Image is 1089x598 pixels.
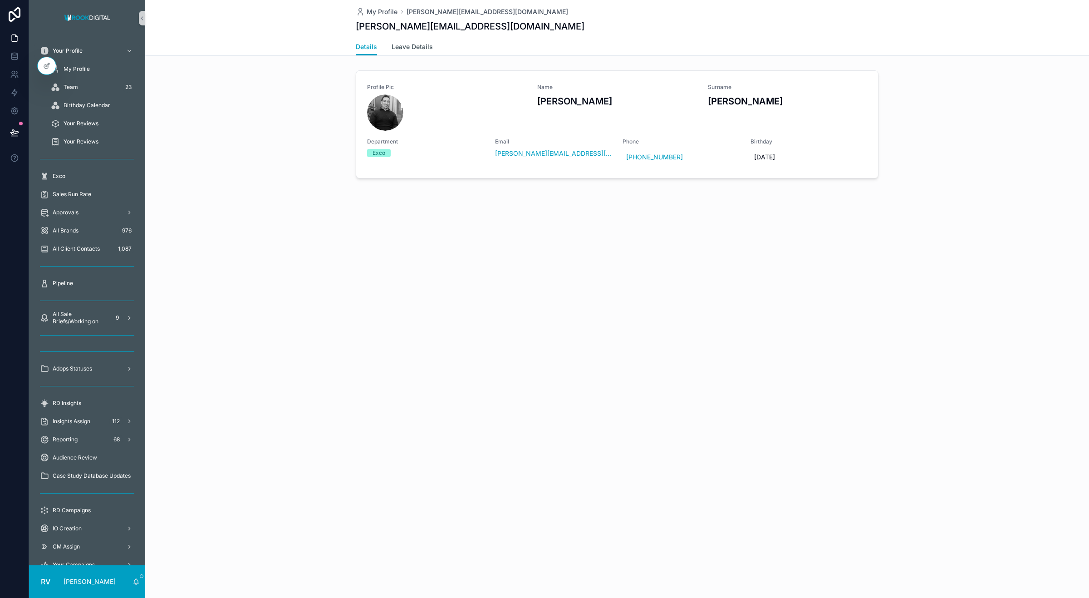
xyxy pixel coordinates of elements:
a: Your Campaigns [34,557,140,573]
a: Adops Statuses [34,361,140,377]
span: Sales Run Rate [53,191,91,198]
span: Name [537,84,697,91]
span: Reporting [53,436,78,443]
span: Email [495,138,612,145]
a: [PERSON_NAME][EMAIL_ADDRESS][DOMAIN_NAME] [407,7,568,16]
span: Case Study Database Updates [53,472,131,479]
span: Birthday Calendar [64,102,110,109]
a: Insights Assign112 [34,413,140,430]
div: 976 [119,225,134,236]
a: Details [356,39,377,56]
a: My Profile [356,7,397,16]
span: Department [367,138,484,145]
span: Adops Statuses [53,365,92,372]
div: 9 [112,312,123,323]
a: All Sale Briefs/Working on9 [34,310,140,326]
span: [DATE] [754,153,864,162]
a: IO Creation [34,520,140,537]
h1: [PERSON_NAME][EMAIL_ADDRESS][DOMAIN_NAME] [356,20,584,33]
span: Your Reviews [64,120,98,127]
span: IO Creation [53,525,82,532]
a: Your Reviews [45,115,140,132]
a: My Profile [45,61,140,77]
span: Approvals [53,209,78,216]
span: Your Profile [53,47,83,54]
a: Leave Details [392,39,433,57]
span: CM Assign [53,543,80,550]
span: Audience Review [53,454,97,461]
span: Insights Assign [53,418,90,425]
a: All Brands976 [34,222,140,239]
span: Birthday [751,138,868,145]
span: RV [41,576,50,587]
a: Reporting68 [34,431,140,448]
a: Sales Run Rate [34,186,140,203]
div: scrollable content [29,36,145,565]
a: Pipeline [34,275,140,292]
div: 23 [123,82,134,93]
span: Your Campaigns [53,561,95,568]
span: Exco [53,173,65,180]
a: Team23 [45,79,140,95]
span: My Profile [64,65,90,73]
span: RD Insights [53,400,81,407]
span: Leave Details [392,42,433,51]
a: RD Campaigns [34,502,140,519]
span: Phone [623,138,740,145]
div: Exco [373,149,385,157]
p: [PERSON_NAME] [64,577,116,586]
a: [PERSON_NAME][EMAIL_ADDRESS][DOMAIN_NAME] [495,149,612,158]
span: All Brands [53,227,78,234]
h3: [PERSON_NAME] [537,94,697,108]
a: RD Insights [34,395,140,411]
a: CM Assign [34,539,140,555]
img: App logo [62,11,113,25]
span: RD Campaigns [53,507,91,514]
div: 68 [111,434,123,445]
a: Audience Review [34,450,140,466]
span: Details [356,42,377,51]
span: All Sale Briefs/Working on [53,311,108,325]
span: Your Reviews [64,138,98,145]
h3: [PERSON_NAME] [708,94,867,108]
div: 1,087 [115,243,134,254]
a: Exco [34,168,140,184]
span: Profile Pic [367,84,526,91]
a: Approvals [34,204,140,221]
a: [PHONE_NUMBER] [626,153,683,162]
div: 112 [109,416,123,427]
a: Your Reviews [45,133,140,150]
a: Your Profile [34,43,140,59]
span: All Client Contacts [53,245,100,252]
span: Team [64,84,78,91]
a: Birthday Calendar [45,97,140,114]
span: My Profile [367,7,397,16]
span: Pipeline [53,280,73,287]
span: Surname [708,84,867,91]
a: All Client Contacts1,087 [34,241,140,257]
a: Case Study Database Updates [34,468,140,484]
